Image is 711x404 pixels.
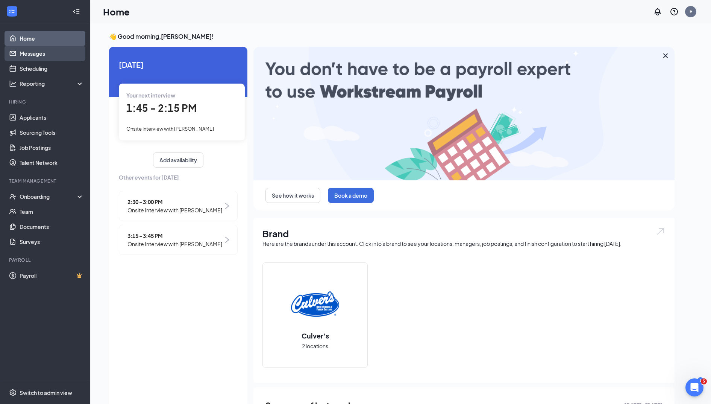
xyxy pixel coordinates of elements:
[253,47,675,180] img: payroll-large.gif
[262,240,666,247] div: Here are the brands under this account. Click into a brand to see your locations, managers, job p...
[656,227,666,236] img: open.6027fd2a22e1237b5b06.svg
[127,206,222,214] span: Onsite Interview with [PERSON_NAME]
[9,99,82,105] div: Hiring
[103,5,130,18] h1: Home
[20,268,84,283] a: PayrollCrown
[9,80,17,87] svg: Analysis
[20,31,84,46] a: Home
[302,342,328,350] span: 2 locations
[20,46,84,61] a: Messages
[119,59,238,70] span: [DATE]
[690,8,692,15] div: E
[20,193,77,200] div: Onboarding
[685,378,703,396] iframe: Intercom live chat
[20,140,84,155] a: Job Postings
[20,234,84,249] a: Surveys
[119,173,238,181] span: Other events for [DATE]
[127,232,222,240] span: 3:15 - 3:45 PM
[73,8,80,15] svg: Collapse
[697,377,703,384] div: 1
[9,178,82,184] div: Team Management
[109,32,675,41] h3: 👋 Good morning, [PERSON_NAME] !
[126,126,214,132] span: Onsite Interview with [PERSON_NAME]
[127,198,222,206] span: 2:30 - 3:00 PM
[20,204,84,219] a: Team
[20,219,84,234] a: Documents
[265,188,320,203] button: See how it works
[701,378,707,384] span: 5
[20,110,84,125] a: Applicants
[670,7,679,16] svg: QuestionInfo
[20,80,84,87] div: Reporting
[20,125,84,140] a: Sourcing Tools
[126,92,175,99] span: Your next interview
[328,188,374,203] button: Book a demo
[294,331,337,340] h2: Culver's
[20,389,72,396] div: Switch to admin view
[9,389,17,396] svg: Settings
[9,257,82,263] div: Payroll
[291,280,339,328] img: Culver's
[20,61,84,76] a: Scheduling
[8,8,16,15] svg: WorkstreamLogo
[661,51,670,60] svg: Cross
[127,240,222,248] span: Onsite Interview with [PERSON_NAME]
[20,155,84,170] a: Talent Network
[653,7,662,16] svg: Notifications
[153,152,203,168] button: Add availability
[9,193,17,200] svg: UserCheck
[262,227,666,240] h1: Brand
[126,102,197,114] span: 1:45 - 2:15 PM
